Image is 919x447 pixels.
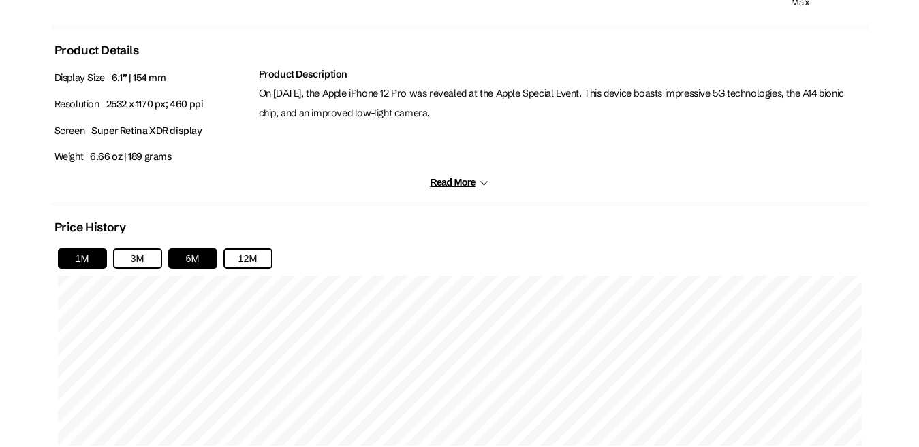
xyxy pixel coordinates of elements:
[54,121,252,141] p: Screen
[430,177,488,188] button: Read More
[54,43,139,58] h2: Product Details
[54,95,252,114] p: Resolution
[112,71,166,84] span: 6.1” | 154 mm
[58,248,107,269] button: 1M
[54,68,252,88] p: Display Size
[90,150,172,163] span: 6.66 oz | 189 grams
[168,248,217,269] button: 6M
[106,98,204,110] span: 2532 x 1170 px; 460 ppi
[223,248,272,269] button: 12M
[54,220,126,235] h2: Price History
[259,68,865,80] h2: Product Description
[91,125,202,137] span: Super Retina XDR display
[54,147,252,167] p: Weight
[113,248,162,269] button: 3M
[259,84,865,123] p: On [DATE], the Apple iPhone 12 Pro was revealed at the Apple Special Event. This device boasts im...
